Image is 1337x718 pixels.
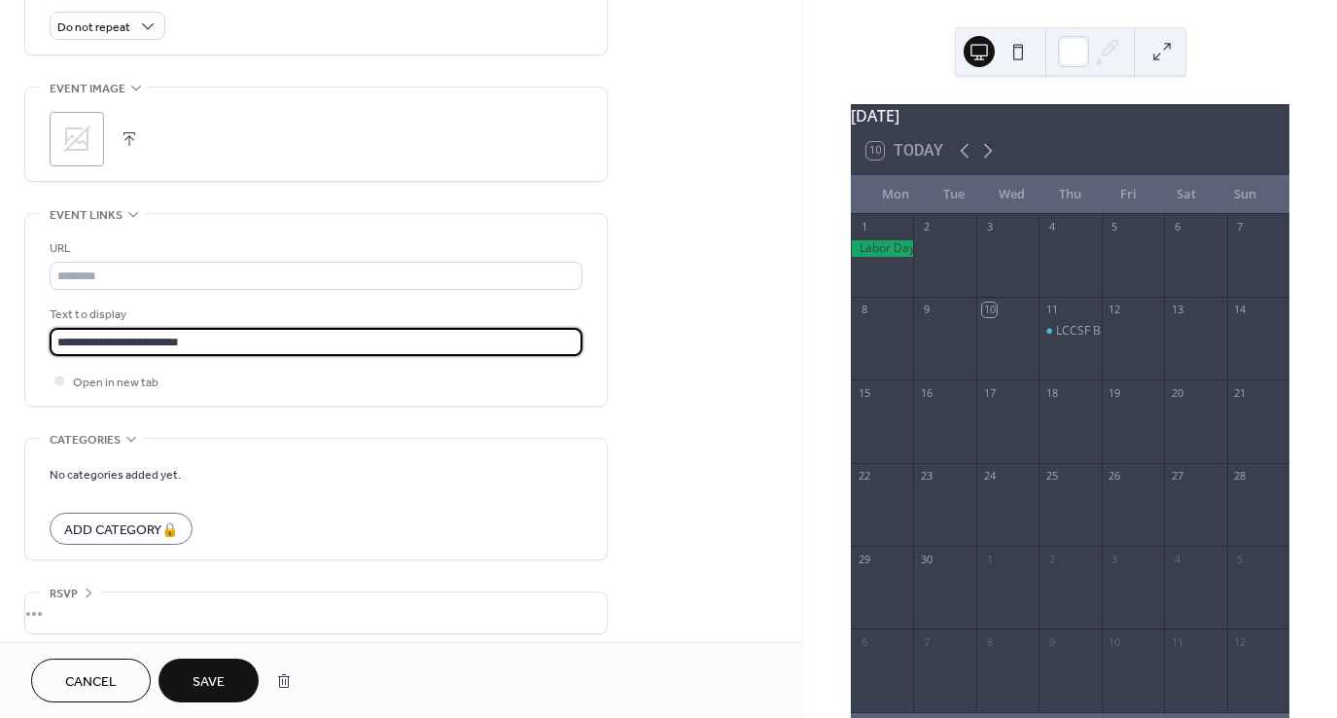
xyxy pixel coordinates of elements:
span: Open in new tab [73,373,158,393]
div: 2 [1044,552,1059,566]
div: 15 [857,385,871,400]
div: 12 [1233,634,1248,649]
span: Event image [50,79,125,99]
div: Mon [866,175,925,214]
div: URL [50,238,579,259]
div: Wed [983,175,1041,214]
div: Tue [925,175,983,214]
div: 25 [1044,469,1059,484]
div: 30 [919,552,933,566]
div: 23 [919,469,933,484]
div: Sun [1215,175,1274,214]
div: 21 [1233,385,1248,400]
div: 13 [1170,303,1184,317]
div: 20 [1170,385,1184,400]
div: 8 [982,634,997,649]
div: 4 [1044,220,1059,234]
div: 27 [1170,469,1184,484]
div: 10 [1108,634,1122,649]
div: [DATE] [851,104,1289,127]
div: 5 [1233,552,1248,566]
div: 19 [1108,385,1122,400]
div: 18 [1044,385,1059,400]
div: 1 [982,552,997,566]
div: Fri [1099,175,1157,214]
div: 17 [982,385,997,400]
span: Do not repeat [57,17,130,39]
div: 3 [982,220,997,234]
div: 22 [857,469,871,484]
div: 11 [1044,303,1059,317]
div: ; [50,112,104,166]
div: 10 [982,303,997,317]
div: 24 [982,469,997,484]
div: 9 [919,303,933,317]
span: No categories added yet. [50,465,181,485]
div: 29 [857,552,871,566]
div: 3 [1108,552,1122,566]
div: 11 [1170,634,1184,649]
div: 7 [1233,220,1248,234]
div: 16 [919,385,933,400]
div: 7 [919,634,933,649]
div: Labor Day [851,240,913,257]
span: RSVP [50,584,78,604]
div: ••• [25,592,607,633]
button: Save [158,659,259,702]
span: Save [193,672,225,693]
div: LCCSF Board Meeting [1056,323,1174,340]
div: 4 [1170,552,1184,566]
div: 6 [857,634,871,649]
div: 14 [1233,303,1248,317]
div: Sat [1157,175,1215,214]
div: 12 [1108,303,1122,317]
div: 8 [857,303,871,317]
span: Event links [50,205,123,226]
div: 5 [1108,220,1122,234]
div: 28 [1233,469,1248,484]
span: Cancel [65,672,117,693]
button: Cancel [31,659,151,702]
div: 26 [1108,469,1122,484]
div: 1 [857,220,871,234]
div: 6 [1170,220,1184,234]
span: Categories [50,430,121,450]
div: Thu [1041,175,1100,214]
div: LCCSF Board Meeting [1038,323,1101,340]
div: Text to display [50,305,579,325]
div: 9 [1044,634,1059,649]
div: 2 [919,220,933,234]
